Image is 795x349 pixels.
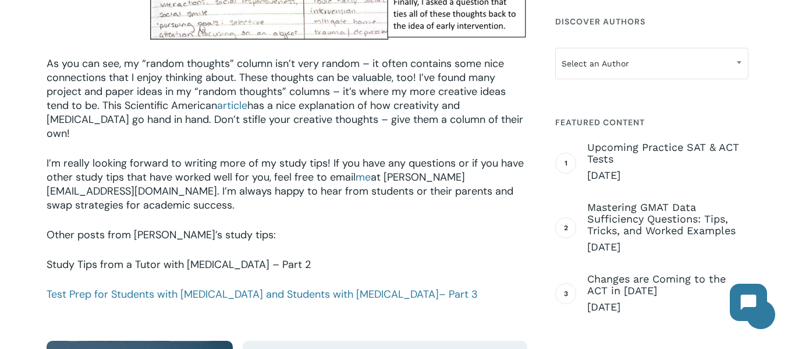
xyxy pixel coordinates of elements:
[47,170,513,212] span: at [PERSON_NAME][EMAIL_ADDRESS][DOMAIN_NAME]. I’m always happy to hear from students or their par...
[47,228,527,258] p: Other posts from [PERSON_NAME]’s study tips:
[587,240,748,254] span: [DATE]
[47,98,523,140] span: has a nice explanation of how creativity and [MEDICAL_DATA] go hand in hand. Don’t stifle your cr...
[587,202,748,237] span: Mastering GMAT Data Sufficiency Questions: Tips, Tricks, and Worked Examples
[587,202,748,254] a: Mastering GMAT Data Sufficiency Questions: Tips, Tricks, and Worked Examples [DATE]
[587,168,748,182] span: [DATE]
[555,11,748,32] h4: Discover Authors
[555,112,748,133] h4: Featured Content
[47,156,524,184] span: I’m really looking forward to writing more of my study tips! If you have any questions or if you ...
[439,287,478,301] span: – Part 3
[587,142,748,165] span: Upcoming Practice SAT & ACT Tests
[47,57,506,112] span: As you can see, my “random thoughts” column isn’t very random – it often contains some nice conne...
[356,170,371,184] a: me
[217,98,247,112] a: article
[556,51,748,76] span: Select an Author
[47,287,478,301] a: Test Prep for Students with [MEDICAL_DATA] and Students with [MEDICAL_DATA]– Part 3
[587,300,748,314] span: [DATE]
[555,48,748,79] span: Select an Author
[587,273,748,297] span: Changes are Coming to the ACT in [DATE]
[718,272,779,333] iframe: Chatbot
[587,273,748,314] a: Changes are Coming to the ACT in [DATE] [DATE]
[47,258,311,272] a: Study Tips from a Tutor with [MEDICAL_DATA] – Part 2
[587,142,748,182] a: Upcoming Practice SAT & ACT Tests [DATE]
